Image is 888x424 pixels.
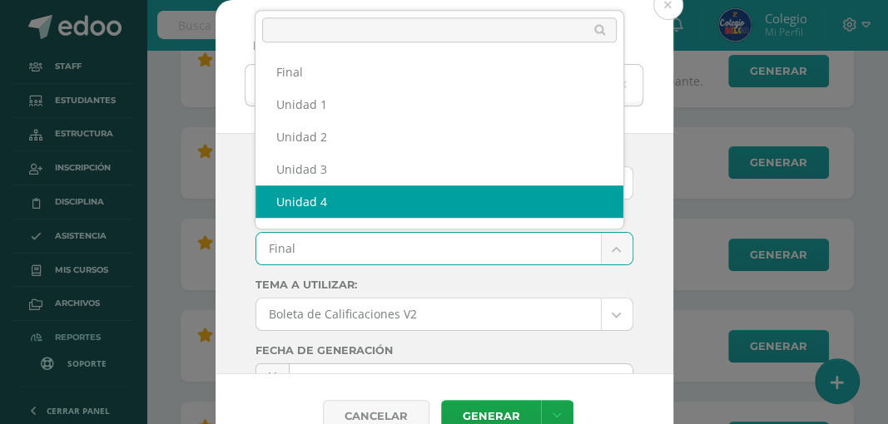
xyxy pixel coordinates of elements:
[255,153,623,185] div: Unidad 3
[255,88,623,121] div: Unidad 1
[255,121,623,153] div: Unidad 2
[255,56,623,88] div: Final
[255,218,623,250] div: Todas las Unidades
[255,185,623,218] div: Unidad 4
